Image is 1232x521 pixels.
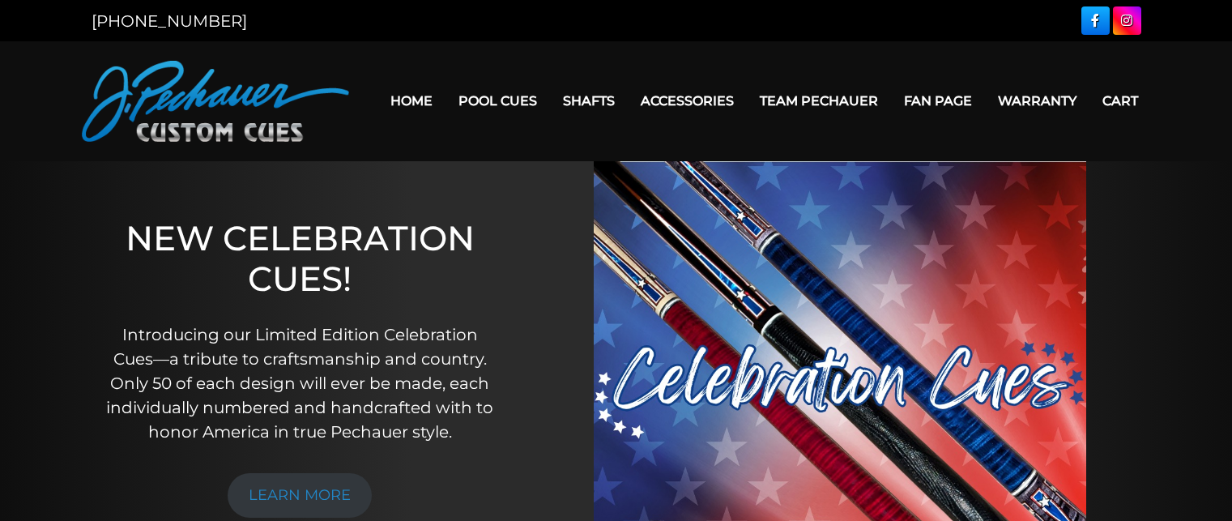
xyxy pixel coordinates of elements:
a: Shafts [550,80,628,122]
a: Warranty [985,80,1089,122]
img: Pechauer Custom Cues [82,61,349,142]
p: Introducing our Limited Edition Celebration Cues—a tribute to craftsmanship and country. Only 50 ... [100,322,499,444]
a: Fan Page [891,80,985,122]
a: LEARN MORE [228,473,372,518]
h1: NEW CELEBRATION CUES! [100,218,499,300]
a: [PHONE_NUMBER] [92,11,247,31]
a: Accessories [628,80,747,122]
a: Home [377,80,445,122]
a: Pool Cues [445,80,550,122]
a: Cart [1089,80,1151,122]
a: Team Pechauer [747,80,891,122]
